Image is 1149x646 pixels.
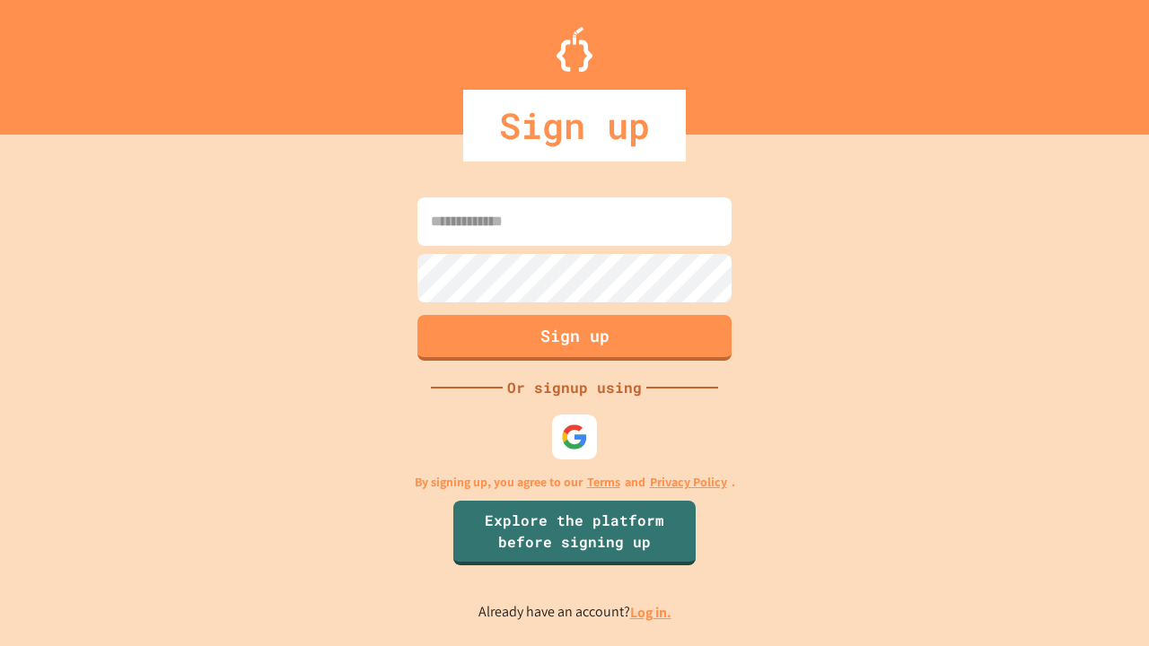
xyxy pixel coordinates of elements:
[587,473,620,492] a: Terms
[561,423,588,450] img: google-icon.svg
[557,27,592,72] img: Logo.svg
[503,377,646,398] div: Or signup using
[463,90,686,161] div: Sign up
[630,603,671,622] a: Log in.
[650,473,727,492] a: Privacy Policy
[417,315,732,361] button: Sign up
[453,501,696,565] a: Explore the platform before signing up
[478,601,671,624] p: Already have an account?
[415,473,735,492] p: By signing up, you agree to our and .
